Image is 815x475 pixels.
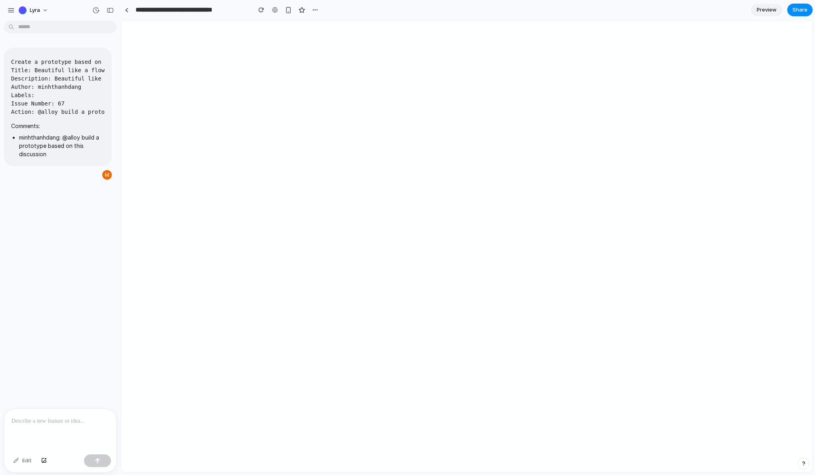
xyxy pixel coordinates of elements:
[757,6,777,14] span: Preview
[15,4,52,17] button: Lyra
[30,6,40,14] span: Lyra
[11,59,238,115] code: Create a prototype based on this issue in GitHub: Title: Beautiful like a flower blooming, our we...
[19,133,105,158] li: minhthanhdang: @alloy build a prototype based on this discussion
[787,4,813,16] button: Share
[11,122,105,130] p: Comments:
[792,6,807,14] span: Share
[751,4,782,16] a: Preview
